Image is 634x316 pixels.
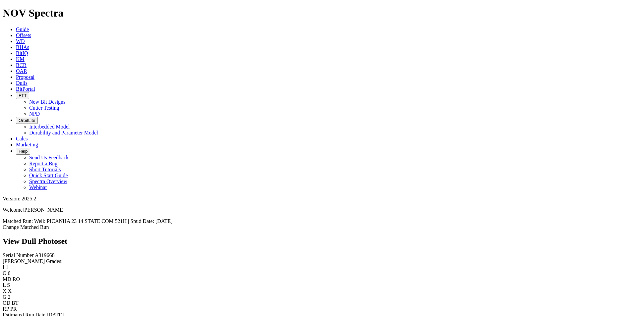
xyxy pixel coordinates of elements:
[16,148,30,155] button: Help
[16,56,25,62] a: KM
[29,124,70,130] a: Interbedded Model
[3,237,631,246] h2: View Dull Photoset
[29,111,40,117] a: NPD
[3,294,7,300] label: G
[29,130,98,135] a: Durability and Parameter Model
[3,218,33,224] span: Matched Run:
[29,99,65,105] a: New Bit Designs
[16,32,31,38] a: Offsets
[7,282,10,288] span: S
[13,276,20,282] span: RO
[16,92,29,99] button: FTT
[6,264,8,270] span: 1
[3,264,4,270] label: I
[16,68,27,74] a: OAR
[10,306,17,312] span: PR
[29,167,61,172] a: Short Tutorials
[3,288,7,294] label: X
[16,26,29,32] a: Guide
[23,207,65,213] span: [PERSON_NAME]
[8,294,11,300] span: 2
[16,136,28,141] a: Calcs
[3,224,49,230] a: Change Matched Run
[16,38,25,44] a: WD
[8,288,12,294] span: X
[16,142,38,147] a: Marketing
[29,155,69,160] a: Send Us Feedback
[3,306,9,312] label: RP
[12,300,18,306] span: BT
[3,207,631,213] p: Welcome
[19,149,28,154] span: Help
[16,62,27,68] a: BCR
[35,252,55,258] span: A319668
[3,7,631,19] h1: NOV Spectra
[16,117,38,124] button: OrbitLite
[8,270,11,276] span: 6
[3,258,631,264] div: [PERSON_NAME] Grades:
[16,50,28,56] a: BitIQ
[16,80,28,86] a: Dulls
[3,282,6,288] label: L
[16,44,29,50] a: BHAs
[3,300,10,306] label: OD
[3,196,631,202] div: Version: 2025.2
[19,118,35,123] span: OrbitLite
[16,86,35,92] a: BitPortal
[3,252,34,258] label: Serial Number
[29,184,47,190] a: Webinar
[19,93,27,98] span: FTT
[29,105,59,111] a: Cutter Testing
[34,218,173,224] span: Well: PICANHA 23 14 STATE COM 521H | Spud Date: [DATE]
[29,161,57,166] a: Report a Bug
[16,74,34,80] a: Proposal
[3,276,11,282] label: MD
[29,173,68,178] a: Quick Start Guide
[29,179,67,184] a: Spectra Overview
[3,270,7,276] label: O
